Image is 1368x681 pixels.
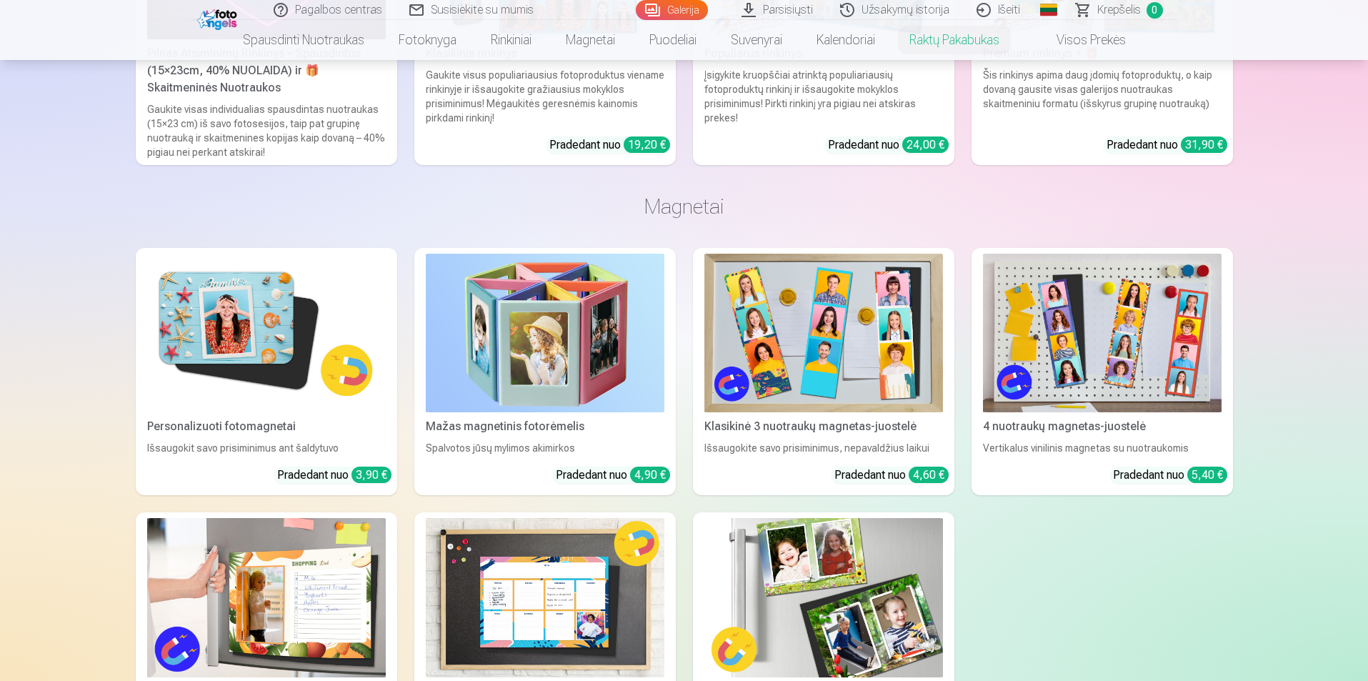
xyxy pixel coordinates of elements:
a: Rinkiniai [474,20,549,60]
a: 4 nuotraukų magnetas-juostelė4 nuotraukų magnetas-juostelėVertikalus vinilinis magnetas su nuotra... [972,248,1233,496]
div: Pilnas Atsiminimų Rinkinys – Spausdintos (15×23cm, 40% NUOLAIDA) ir 🎁 Skaitmeninės Nuotraukos [141,45,391,96]
div: Gaukite visus populiariausius fotoproduktus viename rinkinyje ir išsaugokite gražiausius mokyklos... [420,68,670,125]
img: Personalizuoti fotomagnetai [147,254,386,413]
img: Mažas magnetinis fotorėmelis [426,254,664,413]
div: 4,90 € [630,467,670,483]
a: Personalizuoti fotomagnetaiPersonalizuoti fotomagnetaiIšsaugokit savo prisiminimus ant šaldytuvoP... [136,248,397,496]
div: Spalvotos jūsų mylimos akimirkos [420,441,670,455]
a: Fotoknyga [381,20,474,60]
div: 4 nuotraukų magnetas-juostelė [977,418,1227,435]
div: 5,40 € [1187,467,1227,483]
div: Įsigykite kruopščiai atrinktą populiariausių fotoproduktų rinkinį ir išsaugokite mokyklos prisimi... [699,68,949,125]
img: Magnetinis savaitės tvarkaraštis 20x30 cm [426,518,664,677]
span: 0 [1147,2,1163,19]
div: Pradedant nuo [549,136,670,154]
div: Pradedant nuo [556,467,670,484]
div: Mažas magnetinis fotorėmelis [420,418,670,435]
div: Gaukite visas individualias spausdintas nuotraukas (15×23 cm) iš savo fotosesijos, taip pat grupi... [141,102,391,159]
div: Išsaugokite savo prisiminimus, nepavaldžius laikui [699,441,949,455]
div: Šis rinkinys apima daug įdomių fotoproduktų, o kaip dovaną gausite visas galerijos nuotraukas ska... [977,68,1227,125]
span: Krepšelis [1097,1,1141,19]
a: Raktų pakabukas [892,20,1017,60]
div: 3,90 € [351,467,391,483]
a: Visos prekės [1017,20,1143,60]
div: Išsaugokit savo prisiminimus ant šaldytuvo [141,441,391,455]
div: 24,00 € [902,136,949,153]
a: Kalendoriai [799,20,892,60]
img: Magnetinis pirkinių sąrašas [147,518,386,677]
div: Pradedant nuo [1107,136,1227,154]
a: Suvenyrai [714,20,799,60]
a: Mažas magnetinis fotorėmelisMažas magnetinis fotorėmelisSpalvotos jūsų mylimos akimirkosPradedant... [414,248,676,496]
div: Klasikinė 3 nuotraukų magnetas-juostelė [699,418,949,435]
img: /fa2 [197,6,241,30]
img: Magnetinė dviguba nuotrauka [704,518,943,677]
div: Pradedant nuo [277,467,391,484]
div: 19,20 € [624,136,670,153]
a: Magnetai [549,20,632,60]
a: Puodeliai [632,20,714,60]
div: Personalizuoti fotomagnetai [141,418,391,435]
h3: Magnetai [147,194,1222,219]
a: Spausdinti nuotraukas [226,20,381,60]
div: 4,60 € [909,467,949,483]
div: 31,90 € [1181,136,1227,153]
img: Klasikinė 3 nuotraukų magnetas-juostelė [704,254,943,413]
div: Pradedant nuo [828,136,949,154]
div: Vertikalus vinilinis magnetas su nuotraukomis [977,441,1227,455]
img: 4 nuotraukų magnetas-juostelė [983,254,1222,413]
a: Klasikinė 3 nuotraukų magnetas-juostelėKlasikinė 3 nuotraukų magnetas-juostelėIšsaugokite savo pr... [693,248,954,496]
div: Pradedant nuo [1113,467,1227,484]
div: Pradedant nuo [834,467,949,484]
